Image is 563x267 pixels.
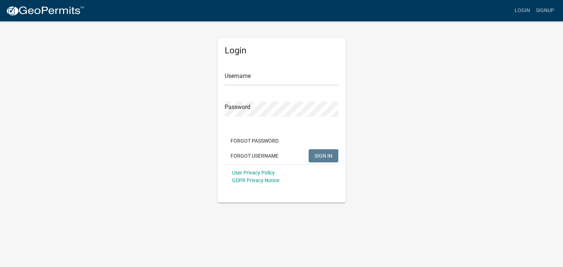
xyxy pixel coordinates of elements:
a: Login [512,4,533,18]
button: Forgot Password [225,134,284,147]
a: GDPR Privacy Notice [232,177,279,183]
button: Forgot Username [225,149,284,162]
a: Signup [533,4,557,18]
a: User Privacy Policy [232,170,275,176]
span: SIGN IN [314,153,332,158]
h5: Login [225,45,338,56]
button: SIGN IN [309,149,338,162]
